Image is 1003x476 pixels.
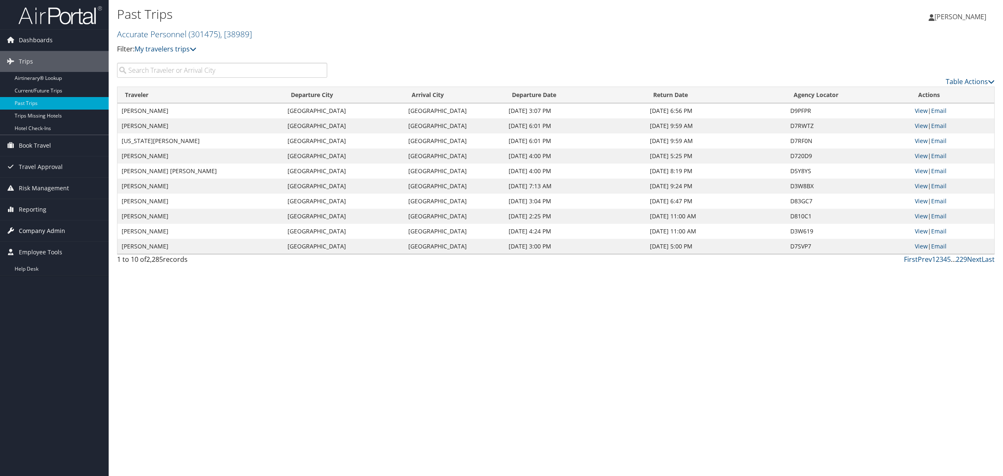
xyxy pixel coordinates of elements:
a: My travelers trips [135,44,196,54]
a: View [915,212,928,220]
td: [GEOGRAPHIC_DATA] [404,133,504,148]
span: Trips [19,51,33,72]
td: [DATE] 7:13 AM [504,179,646,194]
td: | [911,103,994,118]
td: [GEOGRAPHIC_DATA] [404,118,504,133]
td: D7RF0N [786,133,911,148]
td: [GEOGRAPHIC_DATA] [404,164,504,179]
a: View [915,107,928,115]
a: First [904,255,918,264]
td: [DATE] 8:19 PM [646,164,787,179]
td: [DATE] 6:56 PM [646,103,787,118]
td: [GEOGRAPHIC_DATA] [404,239,504,254]
td: [GEOGRAPHIC_DATA] [283,118,404,133]
a: Next [967,255,982,264]
img: airportal-logo.png [18,5,102,25]
td: D3W8BX [786,179,911,194]
td: [GEOGRAPHIC_DATA] [283,133,404,148]
td: D9PFPR [786,103,911,118]
td: | [911,224,994,239]
a: Email [931,137,947,145]
span: Book Travel [19,135,51,156]
a: View [915,167,928,175]
td: [DATE] 11:00 AM [646,224,787,239]
p: Filter: [117,44,702,55]
td: | [911,239,994,254]
td: [GEOGRAPHIC_DATA] [283,239,404,254]
th: Arrival City: activate to sort column ascending [404,87,504,103]
td: D7RWTZ [786,118,911,133]
td: [PERSON_NAME] [117,224,283,239]
td: [PERSON_NAME] [117,194,283,209]
span: Risk Management [19,178,69,199]
a: View [915,227,928,235]
span: Travel Approval [19,156,63,177]
td: [GEOGRAPHIC_DATA] [283,194,404,209]
td: [GEOGRAPHIC_DATA] [283,179,404,194]
th: Agency Locator: activate to sort column ascending [786,87,911,103]
td: [DATE] 3:04 PM [504,194,646,209]
td: [DATE] 5:25 PM [646,148,787,164]
td: D83GC7 [786,194,911,209]
td: [DATE] 6:01 PM [504,133,646,148]
td: [GEOGRAPHIC_DATA] [283,164,404,179]
span: … [951,255,956,264]
td: [DATE] 4:24 PM [504,224,646,239]
td: [GEOGRAPHIC_DATA] [283,148,404,164]
td: [GEOGRAPHIC_DATA] [404,224,504,239]
a: [PERSON_NAME] [929,4,995,29]
a: Email [931,167,947,175]
a: Table Actions [946,77,995,86]
a: Email [931,152,947,160]
a: Email [931,242,947,250]
td: [DATE] 4:00 PM [504,148,646,164]
th: Departure City: activate to sort column ascending [283,87,404,103]
td: D5Y8YS [786,164,911,179]
td: | [911,118,994,133]
td: [DATE] 3:00 PM [504,239,646,254]
td: [DATE] 2:25 PM [504,209,646,224]
td: [PERSON_NAME] [117,239,283,254]
a: 5 [947,255,951,264]
td: [GEOGRAPHIC_DATA] [404,148,504,164]
td: [GEOGRAPHIC_DATA] [283,103,404,118]
a: View [915,152,928,160]
td: [GEOGRAPHIC_DATA] [283,209,404,224]
a: Email [931,197,947,205]
td: | [911,179,994,194]
th: Actions [911,87,994,103]
a: 2 [936,255,939,264]
a: Last [982,255,995,264]
td: D720D9 [786,148,911,164]
span: ( 301475 ) [188,28,220,40]
td: [GEOGRAPHIC_DATA] [404,179,504,194]
td: | [911,209,994,224]
div: 1 to 10 of records [117,254,327,269]
td: D3W619 [786,224,911,239]
a: Email [931,212,947,220]
a: 229 [956,255,967,264]
td: [PERSON_NAME] [117,103,283,118]
td: [DATE] 9:59 AM [646,118,787,133]
td: [GEOGRAPHIC_DATA] [283,224,404,239]
td: | [911,164,994,179]
td: | [911,148,994,164]
input: Search Traveler or Arrival City [117,63,327,78]
th: Departure Date: activate to sort column ascending [504,87,646,103]
td: [DATE] 9:59 AM [646,133,787,148]
span: Company Admin [19,220,65,241]
td: [DATE] 9:24 PM [646,179,787,194]
td: [GEOGRAPHIC_DATA] [404,103,504,118]
a: 4 [943,255,947,264]
a: Email [931,122,947,130]
a: 3 [939,255,943,264]
span: Dashboards [19,30,53,51]
a: Prev [918,255,932,264]
td: [PERSON_NAME] [117,209,283,224]
span: , [ 38989 ] [220,28,252,40]
a: Accurate Personnel [117,28,252,40]
td: [US_STATE][PERSON_NAME] [117,133,283,148]
span: Reporting [19,199,46,220]
td: [DATE] 6:01 PM [504,118,646,133]
td: [DATE] 11:00 AM [646,209,787,224]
